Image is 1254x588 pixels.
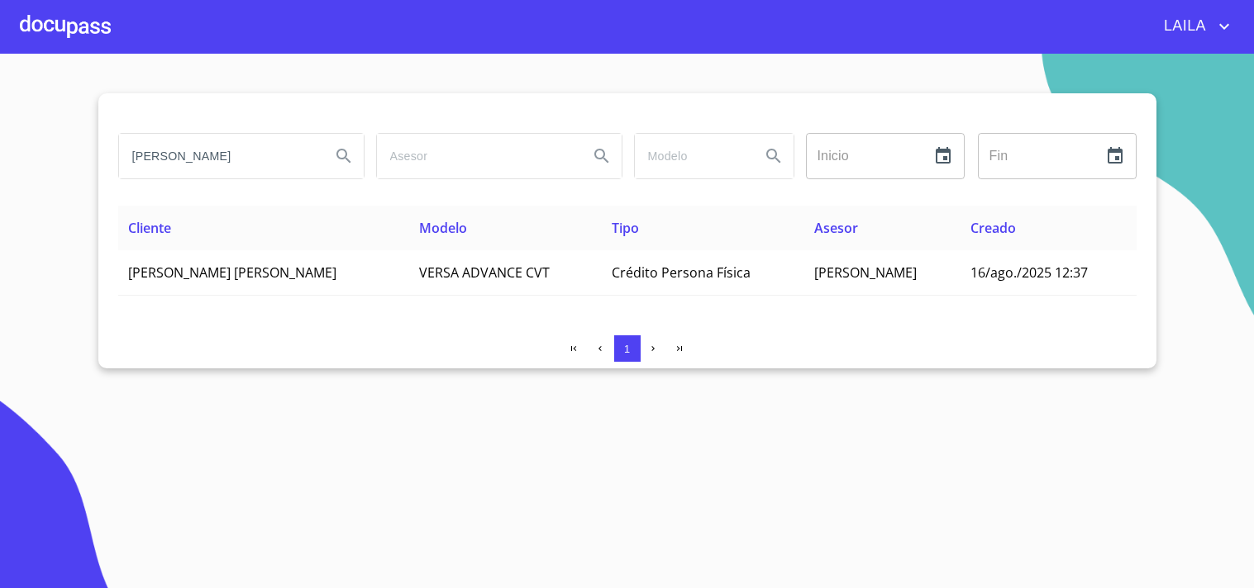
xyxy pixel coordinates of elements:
[582,136,622,176] button: Search
[419,263,550,282] span: VERSA ADVANCE CVT
[970,263,1088,282] span: 16/ago./2025 12:37
[128,219,171,237] span: Cliente
[419,219,467,237] span: Modelo
[814,219,858,237] span: Asesor
[128,263,336,282] span: [PERSON_NAME] [PERSON_NAME]
[970,219,1016,237] span: Creado
[612,263,751,282] span: Crédito Persona Física
[624,343,630,355] span: 1
[377,134,575,178] input: search
[1151,13,1234,40] button: account of current user
[1151,13,1214,40] span: LAILA
[814,263,917,282] span: [PERSON_NAME]
[754,136,794,176] button: Search
[119,134,317,178] input: search
[612,219,639,237] span: Tipo
[614,335,641,362] button: 1
[635,134,747,178] input: search
[324,136,364,176] button: Search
